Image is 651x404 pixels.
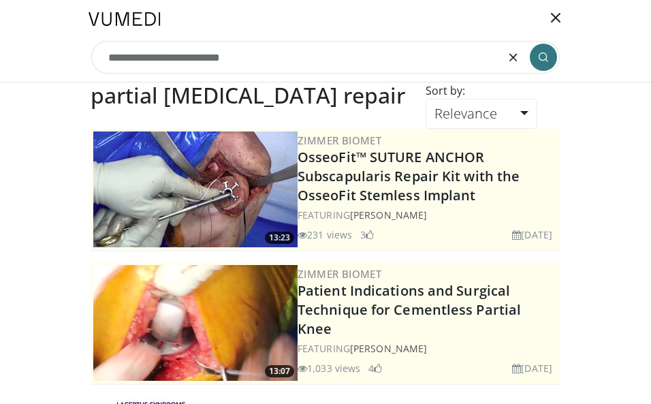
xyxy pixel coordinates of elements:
h2: partial [MEDICAL_DATA] repair [91,82,405,108]
div: FEATURING [298,208,558,222]
li: 231 views [298,228,352,242]
a: Patient Indications and Surgical Technique for Cementless Partial Knee [298,281,521,338]
a: Relevance [426,99,537,129]
div: Sort by: [415,82,475,99]
a: OsseoFit™ SUTURE ANCHOR Subscapularis Repair Kit with the OsseoFit Stemless Implant [298,148,520,204]
div: FEATURING [298,341,558,356]
img: 3efde6b3-4cc2-4370-89c9-d2e13bff7c5c.300x170_q85_crop-smart_upscale.jpg [93,265,298,381]
li: 4 [368,361,382,375]
li: 3 [360,228,374,242]
a: 13:07 [93,265,298,381]
li: [DATE] [512,361,552,375]
li: [DATE] [512,228,552,242]
span: Relevance [434,104,497,123]
span: 13:23 [265,232,294,244]
li: 1,033 views [298,361,360,375]
img: VuMedi Logo [89,12,161,26]
a: Zimmer Biomet [298,267,381,281]
a: [PERSON_NAME] [350,342,427,355]
span: 13:07 [265,365,294,377]
a: [PERSON_NAME] [350,208,427,221]
img: 40c8acad-cf15-4485-a741-123ec1ccb0c0.300x170_q85_crop-smart_upscale.jpg [93,131,298,247]
input: Search topics, interventions [91,41,560,74]
a: 13:23 [93,131,298,247]
a: Zimmer Biomet [298,134,381,147]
